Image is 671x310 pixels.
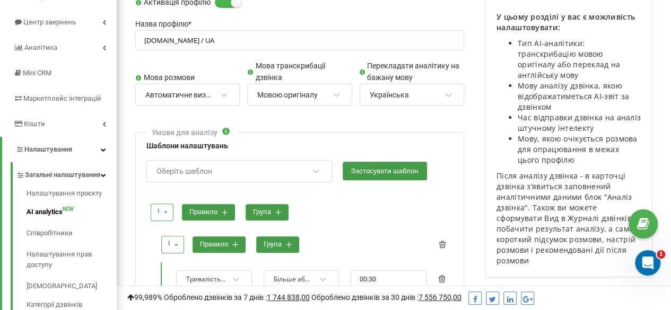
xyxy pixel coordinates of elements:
li: Мову, якою очікується розмова для опрацювання в межах цього профілю [518,134,641,165]
a: Загальні налаштування [16,162,117,184]
div: Тривалість розмови [186,276,226,284]
div: і [158,206,159,216]
li: Тип AI-аналітики: транскрибацію мовою оригіналу або переклад на англійську мову [518,38,641,81]
a: [DEMOGRAPHIC_DATA] [27,276,117,297]
label: Мова транскрибації дзвінка [247,60,352,84]
span: Загальні налаштування [25,170,100,180]
a: Налаштування [2,137,117,162]
iframe: Intercom live chat [635,250,660,276]
input: 00:00 [351,270,426,288]
div: Мовою оригіналу [257,90,318,100]
button: правило [193,236,246,253]
div: Оберіть шаблон [156,167,212,175]
div: Українська [370,90,409,100]
label: Шаблони налаштувань [146,140,453,152]
span: Оброблено дзвінків за 7 днів : [164,293,310,302]
div: Більше або дорівнює [274,276,313,284]
a: Категорії дзвінків [27,297,117,310]
u: 1 744 838,00 [267,293,310,302]
li: Мову аналізу дзвінка, якою відображатиметься AI-звіт за дзвінком [518,81,641,112]
span: Налаштування [24,145,72,153]
button: Застосувати шаблон [343,162,427,180]
li: Час відправки дзвінка на аналіз штучному інтелекту [518,112,641,134]
span: 99,989% [127,293,162,302]
span: Центр звернень [23,18,76,26]
input: Назва профілю [135,30,464,51]
div: і [168,238,170,249]
u: 7 556 750,00 [419,293,461,302]
label: Мова розмови [135,72,240,84]
div: Умови для аналізу [152,127,217,138]
span: 1 [657,250,665,259]
span: Кошти [24,120,45,128]
button: група [246,204,289,220]
p: У цьому розділі у вас є можливість налаштовувати: [496,12,641,33]
div: Автоматичне визначення мови [145,90,214,100]
span: Маркетплейс інтеграцій [23,94,101,102]
p: Після аналізу дзвінка - в карточці дзвінка зʼявиться заповнений аналітичними даними блок "Аналіз ... [496,171,641,266]
a: Налаштування проєкту [27,188,117,201]
span: Mini CRM [23,69,51,77]
label: Перекладати аналітику на бажану мову [360,60,464,84]
button: група [256,236,299,253]
label: Назва профілю * [135,19,464,30]
button: правило [182,204,235,220]
span: Аналiтика [24,43,57,51]
a: Налаштування прав доступу [27,244,117,276]
a: AI analyticsNEW [27,201,117,223]
a: Співробітники [27,223,117,244]
span: Оброблено дзвінків за 30 днів : [311,293,461,302]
